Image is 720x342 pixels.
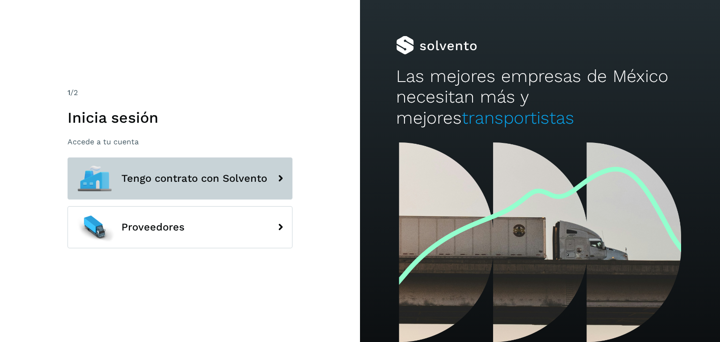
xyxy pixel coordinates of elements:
span: 1 [67,88,70,97]
button: Tengo contrato con Solvento [67,157,292,200]
p: Accede a tu cuenta [67,137,292,146]
h2: Las mejores empresas de México necesitan más y mejores [396,66,684,128]
span: Tengo contrato con Solvento [121,173,267,184]
span: Proveedores [121,222,185,233]
div: /2 [67,87,292,98]
span: transportistas [462,108,574,128]
button: Proveedores [67,206,292,248]
h1: Inicia sesión [67,109,292,126]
